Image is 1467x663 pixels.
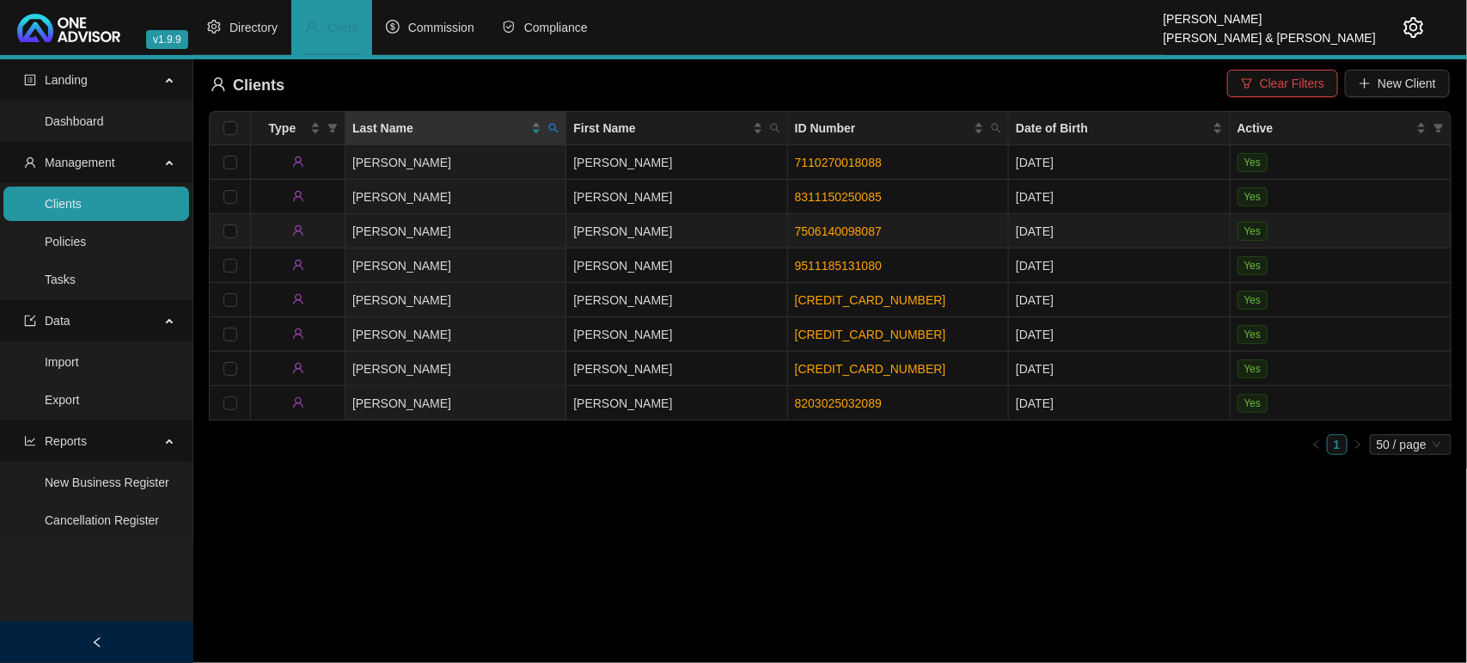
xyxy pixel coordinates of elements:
span: search [987,115,1005,141]
span: import [24,315,36,327]
td: [PERSON_NAME] [345,283,566,317]
span: New Client [1378,74,1436,93]
span: setting [207,20,221,34]
a: 1 [1328,435,1347,454]
span: Active [1238,119,1413,138]
span: Date of Birth [1016,119,1208,138]
a: Policies [45,235,86,249]
span: Yes [1238,359,1268,378]
a: Import [45,355,79,369]
td: [DATE] [1009,317,1230,352]
td: [PERSON_NAME] [566,214,787,249]
td: [PERSON_NAME] [345,145,566,180]
a: Clients [45,197,82,211]
th: First Name [566,112,787,145]
span: Last Name [352,119,528,138]
span: dollar [386,20,400,34]
span: Landing [45,73,88,87]
span: user [305,20,319,34]
span: plus [1359,77,1371,89]
a: Export [45,393,79,407]
span: Compliance [524,21,588,34]
span: Data [45,314,70,328]
td: [PERSON_NAME] [345,180,566,214]
span: Yes [1238,394,1268,413]
span: left [91,636,103,648]
span: user [292,190,304,202]
td: [PERSON_NAME] [345,317,566,352]
li: Next Page [1348,434,1368,455]
a: Cancellation Register [45,513,159,527]
span: user [292,362,304,374]
span: Commission [408,21,474,34]
a: [CREDIT_CARD_NUMBER] [795,328,946,341]
span: Yes [1238,187,1268,206]
span: filter [327,123,338,133]
span: Directory [229,21,278,34]
span: search [767,115,784,141]
th: Date of Birth [1009,112,1230,145]
a: 7110270018088 [795,156,882,169]
a: Tasks [45,273,76,286]
span: left [1311,439,1322,450]
span: safety [502,20,516,34]
span: Yes [1238,325,1268,344]
td: [PERSON_NAME] [566,145,787,180]
td: [PERSON_NAME] [566,180,787,214]
span: filter [1433,123,1444,133]
span: user [292,328,304,340]
span: Yes [1238,291,1268,310]
th: ID Number [788,112,1009,145]
td: [PERSON_NAME] [345,214,566,249]
span: user [211,77,226,92]
td: [DATE] [1009,145,1230,180]
span: user [292,259,304,271]
span: ID Number [795,119,970,138]
span: user [292,396,304,408]
a: 8203025032089 [795,396,882,410]
td: [PERSON_NAME] [345,249,566,283]
a: 7506140098087 [795,224,882,238]
td: [PERSON_NAME] [345,352,566,386]
span: right [1353,439,1363,450]
td: [PERSON_NAME] [566,352,787,386]
th: Type [251,112,345,145]
td: [DATE] [1009,249,1230,283]
button: New Client [1345,70,1450,97]
span: search [770,123,780,133]
button: Clear Filters [1227,70,1338,97]
span: 50 / page [1377,435,1445,454]
span: First Name [573,119,749,138]
a: [CREDIT_CARD_NUMBER] [795,293,946,307]
span: setting [1403,17,1424,38]
span: search [545,115,562,141]
th: Active [1231,112,1452,145]
span: search [991,123,1001,133]
span: search [548,123,559,133]
li: 1 [1327,434,1348,455]
td: [DATE] [1009,352,1230,386]
span: Type [258,119,307,138]
span: filter [1430,115,1447,141]
span: Yes [1238,153,1268,172]
span: Reports [45,434,87,448]
td: [DATE] [1009,283,1230,317]
span: Clear Filters [1260,74,1324,93]
span: user [292,224,304,236]
a: 8311150250085 [795,190,882,204]
td: [PERSON_NAME] [566,317,787,352]
a: Dashboard [45,114,104,128]
a: New Business Register [45,476,169,489]
div: [PERSON_NAME] & [PERSON_NAME] [1164,23,1376,42]
span: Clients [233,77,284,94]
a: 9511185131080 [795,259,882,273]
td: [PERSON_NAME] [345,386,566,421]
td: [DATE] [1009,386,1230,421]
td: [PERSON_NAME] [566,386,787,421]
button: left [1306,434,1327,455]
span: user [292,156,304,168]
span: filter [1241,77,1253,89]
button: right [1348,434,1368,455]
span: Yes [1238,222,1268,241]
td: [PERSON_NAME] [566,249,787,283]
